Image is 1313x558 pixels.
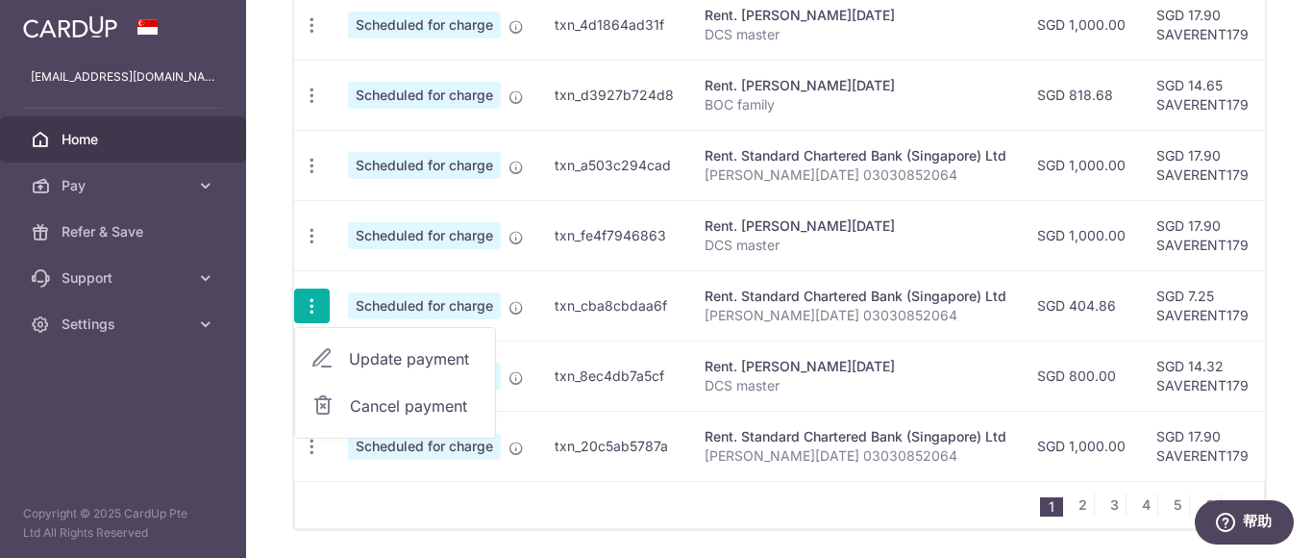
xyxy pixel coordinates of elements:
p: [PERSON_NAME][DATE] 03030852064 [705,306,1006,325]
div: Rent. [PERSON_NAME][DATE] [705,357,1006,376]
td: txn_fe4f7946863 [539,200,689,270]
td: SGD 14.32 SAVERENT179 [1141,341,1266,411]
span: Home [62,130,188,149]
a: 4 [1134,494,1157,517]
td: txn_cba8cbdaa6f [539,270,689,341]
td: SGD 1,000.00 [1022,130,1141,200]
td: txn_a503c294cad [539,130,689,200]
div: Rent. Standard Chartered Bank (Singapore) Ltd [705,427,1006,446]
td: SGD 17.90 SAVERENT179 [1141,200,1266,270]
div: Rent. [PERSON_NAME][DATE] [705,216,1006,236]
a: 3 [1102,494,1126,517]
p: [PERSON_NAME][DATE] 03030852064 [705,446,1006,466]
td: SGD 404.86 [1022,270,1141,341]
td: SGD 800.00 [1022,341,1141,411]
span: Scheduled for charge [348,12,501,38]
span: Scheduled for charge [348,222,501,249]
p: DCS master [705,25,1006,44]
span: Pay [62,176,188,195]
td: SGD 1,000.00 [1022,200,1141,270]
iframe: 打开一个小组件，您可以在其中找到更多信息 [1194,500,1294,548]
span: Support [62,268,188,288]
p: [EMAIL_ADDRESS][DOMAIN_NAME] [31,67,215,87]
td: SGD 17.90 SAVERENT179 [1141,411,1266,481]
span: Scheduled for charge [348,292,501,319]
td: SGD 7.25 SAVERENT179 [1141,270,1266,341]
td: txn_8ec4db7a5cf [539,341,689,411]
td: SGD 818.68 [1022,60,1141,130]
p: DCS master [705,376,1006,395]
div: Rent. [PERSON_NAME][DATE] [705,76,1006,95]
p: [PERSON_NAME][DATE] 03030852064 [705,165,1006,185]
span: Refer & Save [62,222,188,241]
div: Rent. [PERSON_NAME][DATE] [705,6,1006,25]
img: CardUp [23,15,117,38]
td: SGD 17.90 SAVERENT179 [1141,130,1266,200]
p: DCS master [705,236,1006,255]
span: Scheduled for charge [348,82,501,109]
span: Scheduled for charge [348,433,501,460]
a: 5 [1166,494,1189,517]
div: Rent. Standard Chartered Bank (Singapore) Ltd [705,146,1006,165]
nav: pager [1040,482,1264,528]
li: 1 [1040,497,1063,517]
span: Scheduled for charge [348,152,501,179]
a: 6 [1198,494,1221,517]
td: SGD 14.65 SAVERENT179 [1141,60,1266,130]
a: 2 [1071,494,1094,517]
div: Rent. Standard Chartered Bank (Singapore) Ltd [705,287,1006,306]
td: txn_d3927b724d8 [539,60,689,130]
td: txn_20c5ab5787a [539,411,689,481]
p: BOC family [705,95,1006,114]
span: Settings [62,315,188,334]
td: SGD 1,000.00 [1022,411,1141,481]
